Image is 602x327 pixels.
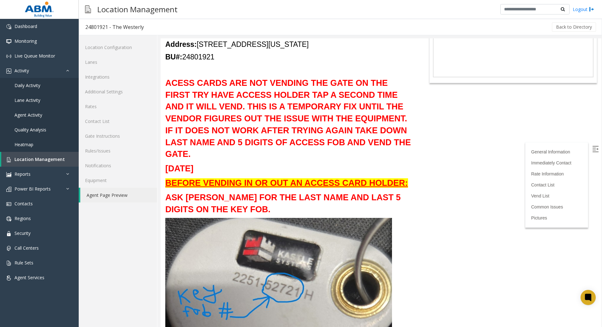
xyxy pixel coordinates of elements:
[80,188,157,202] a: Agent Page Preview
[432,108,438,114] img: Open/Close Sidebar Menu
[14,38,37,44] span: Monitoring
[5,40,250,121] b: ACESS CARDS ARE NOT VENDING THE GATE ON THE FIRST TRY HAVE ACCESS HOLDER TAP A SECOND TIME AND IT...
[14,260,33,266] span: Rule Sets
[14,23,37,29] span: Dashboard
[85,2,91,17] img: pageIcon
[5,125,33,135] b: [DATE]
[6,54,11,59] img: 'icon'
[14,230,31,236] span: Security
[79,173,157,188] a: Equipment
[14,127,46,133] span: Quality Analysis
[79,55,157,69] a: Lanes
[14,68,29,74] span: Activity
[79,84,157,99] a: Additional Settings
[14,97,40,103] span: Lane Activity
[371,111,410,116] a: General Information
[5,140,247,149] b: BEFORE VENDING IN OR OUT AN ACCESS CARD HOLDER:
[5,14,54,23] font: 24801921
[1,152,79,167] a: Location Management
[14,82,40,88] span: Daily Activity
[371,177,387,182] a: Pictures
[79,69,157,84] a: Integrations
[6,187,11,192] img: 'icon'
[6,275,11,280] img: 'icon'
[573,6,594,13] a: Logout
[6,216,11,221] img: 'icon'
[79,40,157,55] a: Location Configuration
[5,2,148,10] font: [STREET_ADDRESS][US_STATE]
[6,157,11,162] img: 'icon'
[5,2,36,10] b: Address:
[14,141,33,147] span: Heatmap
[79,99,157,114] a: Rates
[589,6,594,13] img: logout
[14,215,31,221] span: Regions
[6,202,11,207] img: 'icon'
[14,112,42,118] span: Agent Activity
[85,23,144,31] div: 24801921 - The Westerly
[14,53,55,59] span: Live Queue Monitor
[79,143,157,158] a: Rules/Issues
[79,114,157,129] a: Contact List
[6,172,11,177] img: 'icon'
[6,246,11,251] img: 'icon'
[371,133,403,138] a: Rate Information
[371,122,411,127] a: Immediately Contact
[371,144,394,149] a: Contact List
[552,22,596,32] button: Back to Directory
[6,231,11,236] img: 'icon'
[6,24,11,29] img: 'icon'
[6,39,11,44] img: 'icon'
[79,129,157,143] a: Gate Instructions
[371,166,402,171] a: Common Issues
[14,245,39,251] span: Call Centers
[5,154,240,176] b: ASK [PERSON_NAME] FOR THE LAST NAME AND LAST 5 DIGITS ON THE KEY FOB.
[14,156,65,162] span: Location Management
[14,274,44,280] span: Agent Services
[79,158,157,173] a: Notifications
[14,171,31,177] span: Reports
[5,14,22,23] b: BU#:
[6,261,11,266] img: 'icon'
[371,155,389,160] a: Vend List
[94,2,181,17] h3: Location Management
[6,69,11,74] img: 'icon'
[14,201,33,207] span: Contacts
[14,186,51,192] span: Power BI Reports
